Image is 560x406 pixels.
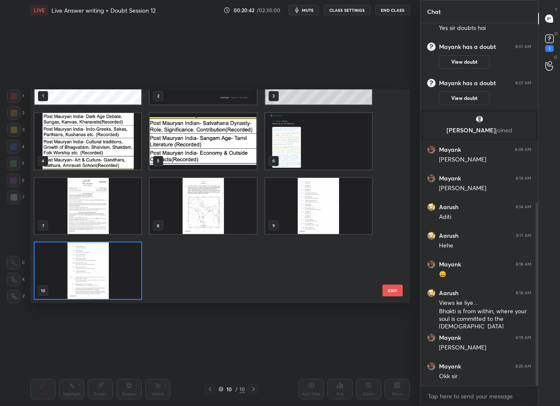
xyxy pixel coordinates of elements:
[7,157,24,170] div: 5
[496,126,512,134] span: joined
[265,178,372,234] img: 17567814550LKZ33.pdf
[439,55,490,69] button: View doubt
[302,7,314,13] span: mute
[382,285,403,296] button: EXIT
[439,213,531,221] div: Aditi
[35,178,141,234] img: 17567814550LKZ33.pdf
[288,5,319,15] button: mute
[235,387,238,392] div: /
[439,307,531,331] div: Bhakti is from within, where your soul is committed to the [DEMOGRAPHIC_DATA]
[427,362,436,371] img: 51c4a8f5db404933a7b958eec18fa0fb.jpg
[51,6,156,14] h4: Live Answer writing + Doubt Session 12
[30,5,48,15] div: LIVE
[555,7,557,13] p: T
[439,261,461,268] h6: Mayank
[439,79,496,87] h6: Mayank has a doubt
[35,243,141,299] img: 17567814550LKZ33.pdf
[7,256,25,269] div: C
[427,333,436,342] img: 51c4a8f5db404933a7b958eec18fa0fb.jpg
[515,81,531,86] div: 8:07 AM
[439,270,531,279] div: 😄
[439,146,461,153] h6: Mayank
[439,43,496,51] h6: Mayank has a doubt
[7,106,24,120] div: 2
[427,174,436,183] img: 51c4a8f5db404933a7b958eec18fa0fb.jpg
[7,273,25,286] div: X
[7,123,24,137] div: 3
[439,363,461,370] h6: Mayank
[439,24,531,32] div: Yes sir doubts hai
[515,44,531,49] div: 8:07 AM
[7,290,25,303] div: Z
[7,174,24,187] div: 6
[516,335,531,340] div: 8:19 AM
[439,91,490,105] button: View doubt
[420,0,447,23] p: Chat
[150,178,256,234] img: 17567814550LKZ33.pdf
[516,233,531,238] div: 8:17 AM
[475,115,484,124] img: default.png
[427,203,436,211] img: 5d82bec0e6f5415d9f82d90f433febc5.jpg
[428,127,531,134] p: [PERSON_NAME]
[265,113,372,169] img: Mayank-1756780613.6632035.jpg
[439,372,531,381] div: Okk sir
[439,175,461,182] h6: Mayank
[427,260,436,269] img: 51c4a8f5db404933a7b958eec18fa0fb.jpg
[225,387,234,392] div: 10
[324,5,370,15] button: CLASS SETTINGS
[545,45,554,52] div: 1
[439,156,531,164] div: [PERSON_NAME]
[150,113,256,169] img: 17567805321MGYG2.png
[439,334,461,341] h6: Mayank
[516,176,531,181] div: 8:14 AM
[439,203,458,211] h6: Aarush
[555,30,557,37] p: D
[375,5,410,15] button: End Class
[439,289,458,297] h6: Aarush
[35,113,141,169] img: 17567607174PIIIX.png
[554,54,557,60] p: G
[439,242,531,250] div: Hehe
[427,145,436,154] img: 51c4a8f5db404933a7b958eec18fa0fb.jpg
[439,299,531,307] div: Views ke liye…
[439,184,531,193] div: [PERSON_NAME]
[7,89,24,103] div: 1
[516,290,531,296] div: 8:18 AM
[516,204,531,210] div: 8:14 AM
[516,262,531,267] div: 8:18 AM
[240,385,245,393] div: 10
[427,289,436,297] img: 5d82bec0e6f5415d9f82d90f433febc5.jpg
[7,191,24,204] div: 7
[30,89,395,303] div: grid
[420,23,538,386] div: grid
[439,232,458,239] h6: Aarush
[427,231,436,240] img: 5d82bec0e6f5415d9f82d90f433febc5.jpg
[439,344,531,352] div: [PERSON_NAME]
[515,147,531,152] div: 8:09 AM
[515,364,531,369] div: 8:20 AM
[7,140,24,153] div: 4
